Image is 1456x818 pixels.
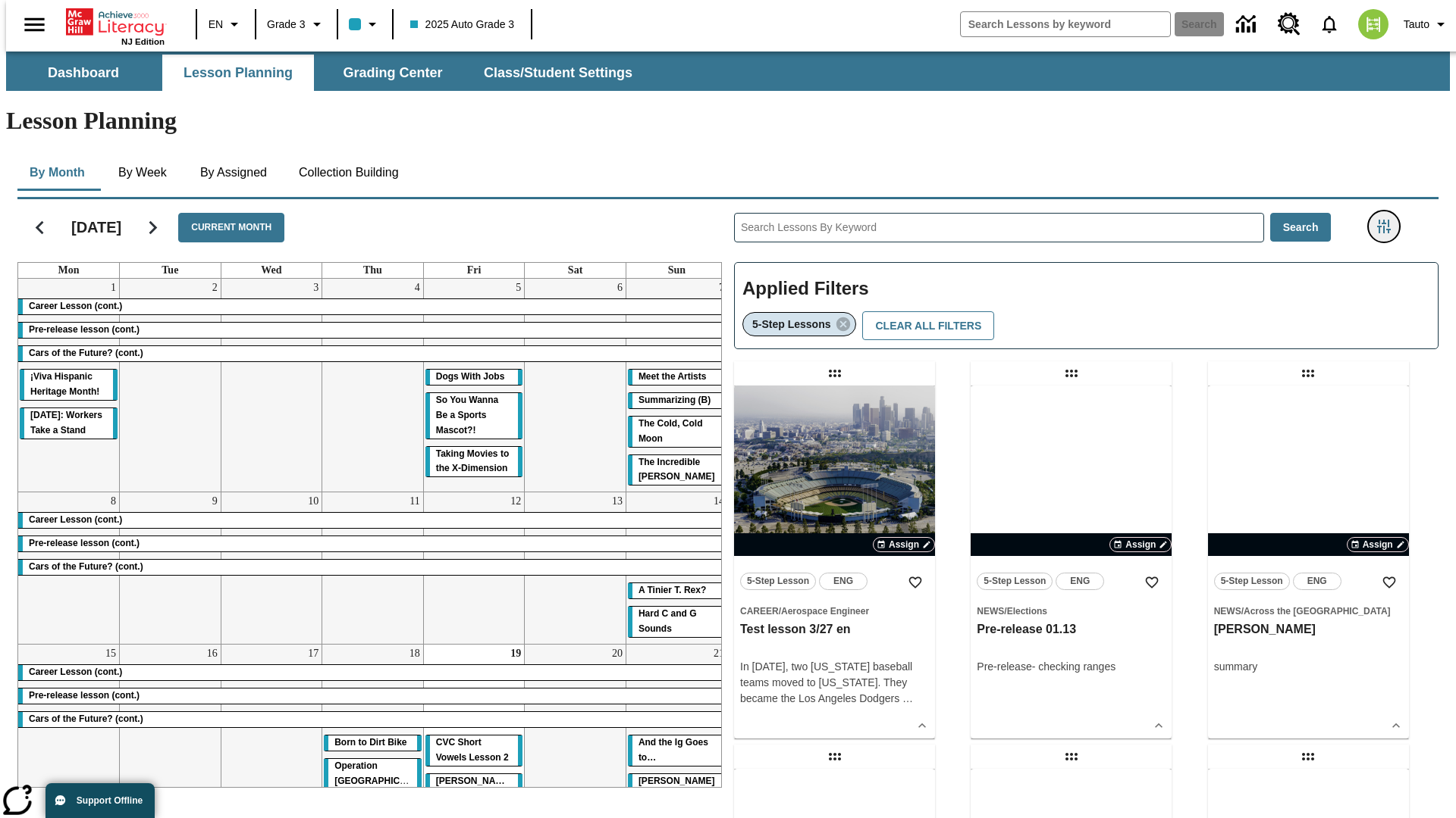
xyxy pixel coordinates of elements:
span: And the Ig Goes to… [639,737,708,763]
span: Summarizing (B) [639,395,711,405]
span: Topic: News/Elections [977,603,1166,619]
button: Dashboard [8,55,159,91]
span: 5-Step Lesson [747,573,809,589]
span: Cars of the Future? (cont.) [29,561,143,572]
input: Search Lessons By Keyword [735,214,1263,242]
a: September 9, 2025 [209,492,221,510]
span: Across the [GEOGRAPHIC_DATA] [1244,606,1391,617]
span: Assign [889,538,919,551]
a: September 6, 2025 [614,279,626,297]
a: September 20, 2025 [609,645,626,663]
button: Grading Center [317,55,469,91]
span: 5-Step Lesson [1221,573,1283,589]
a: September 5, 2025 [513,279,524,297]
span: Hard C and G Sounds [639,608,697,634]
h2: Applied Filters [742,270,1430,308]
a: September 16, 2025 [204,645,221,663]
td: September 5, 2025 [423,279,525,492]
div: Meet the Artists [628,370,726,385]
span: Aerospace Engineer [781,606,869,617]
button: 5-Step Lesson [1214,573,1290,590]
button: Show Details [1385,714,1407,737]
button: Class/Student Settings [472,55,645,91]
button: Current Month [178,213,284,242]
div: SubNavbar [6,52,1450,91]
td: September 14, 2025 [626,492,727,645]
span: Support Offline [77,795,143,806]
td: September 12, 2025 [423,492,525,645]
div: In [DATE], two [US_STATE] baseball teams moved to [US_STATE]. They became the Los Angeles Dodgers [740,659,929,707]
span: ¡Viva Hispanic Heritage Month! [30,371,99,397]
a: September 19, 2025 [507,645,524,663]
span: Dianne Feinstein: A Lifelong Leader [436,776,516,816]
button: Assign Choose Dates [1347,537,1409,552]
a: Friday [464,263,485,278]
img: avatar image [1358,9,1389,39]
div: Home [66,5,165,46]
div: lesson details [1208,386,1409,738]
div: Cars of the Future? (cont.) [18,560,727,575]
button: Select a new avatar [1349,5,1398,44]
div: Draggable lesson: olga inkwell [1296,361,1320,386]
div: CVC Short Vowels Lesson 2 [425,735,523,766]
span: The Cold, Cold Moon [639,418,703,444]
button: Class color is light blue. Change class color [343,11,388,38]
a: Resource Center, Will open in new tab [1269,4,1310,45]
a: September 14, 2025 [711,492,727,510]
span: NJ Edition [121,37,165,46]
div: The Cold, Cold Moon [628,417,726,447]
div: Draggable lesson: Ready step order [823,745,847,769]
a: September 13, 2025 [609,492,626,510]
span: Assign [1363,538,1393,551]
span: The Incredible Kellee Edwards [639,457,715,482]
span: / [1241,606,1244,617]
div: Career Lesson (cont.) [18,513,727,528]
h3: olga inkwell [1214,622,1403,638]
div: ¡Viva Hispanic Heritage Month! [20,370,118,400]
button: 5-Step Lesson [977,573,1053,590]
span: Career Lesson (cont.) [29,667,122,677]
button: Search [1270,213,1332,242]
span: Cars of the Future? (cont.) [29,713,143,724]
button: Grade: Grade 3, Select a grade [261,11,332,38]
span: Taking Movies to the X-Dimension [436,448,509,474]
div: summary [1214,659,1403,675]
span: Grade 3 [267,17,306,33]
div: Operation London Bridge [324,759,422,789]
div: Cars of the Future? (cont.) [18,346,727,361]
span: … [902,692,913,704]
h3: Test lesson 3/27 en [740,622,929,638]
button: Add to Favorites [1138,569,1166,596]
button: Assign Choose Dates [873,537,935,552]
a: September 2, 2025 [209,279,221,297]
span: Topic: Career/Aerospace Engineer [740,603,929,619]
div: The Incredible Kellee Edwards [628,455,726,485]
td: September 10, 2025 [221,492,322,645]
td: September 13, 2025 [525,492,626,645]
a: September 3, 2025 [310,279,322,297]
a: Sunday [665,263,689,278]
a: Data Center [1227,4,1269,45]
a: Saturday [565,263,585,278]
div: lesson details [971,386,1172,738]
a: September 21, 2025 [711,645,727,663]
span: Tauto [1404,17,1429,33]
h2: [DATE] [71,218,121,236]
div: Draggable lesson: Test pre-release 21 [1296,745,1320,769]
td: September 1, 2025 [18,279,120,492]
span: CVC Short Vowels Lesson 2 [436,737,509,763]
a: September 11, 2025 [406,492,422,510]
span: Pre-release lesson (cont.) [29,324,140,335]
a: Notifications [1310,5,1349,44]
button: Show Details [1147,714,1170,737]
button: Lesson Planning [162,55,314,91]
div: Draggable lesson: Pre-release 01.13 [1059,361,1084,386]
a: September 18, 2025 [406,645,423,663]
button: Previous [20,208,59,247]
h3: Pre-release 01.13 [977,622,1166,638]
span: A Tinier T. Rex? [639,585,706,595]
span: Operation London Bridge [334,760,431,786]
td: September 3, 2025 [221,279,322,492]
span: Meet the Artists [639,371,707,382]
td: September 8, 2025 [18,492,120,645]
